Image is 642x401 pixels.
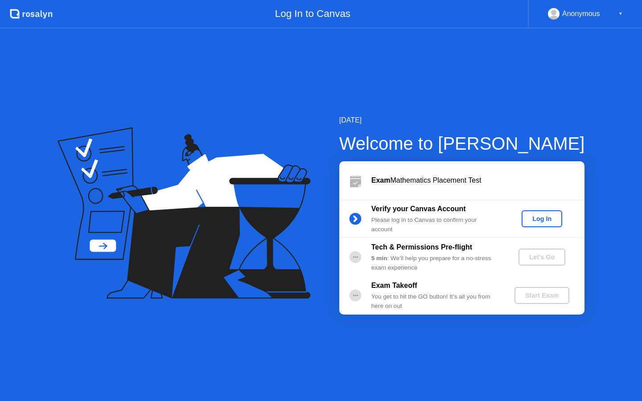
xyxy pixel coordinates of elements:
div: Start Exam [518,292,566,299]
b: 5 min [371,255,387,262]
div: Mathematics Placement Test [371,175,584,186]
div: You get to hit the GO button! It’s all you from here on out [371,292,500,311]
b: Verify your Canvas Account [371,205,466,213]
b: Exam Takeoff [371,282,417,289]
div: : We’ll help you prepare for a no-stress exam experience [371,254,500,272]
div: Please log in to Canvas to confirm your account [371,216,500,234]
b: Tech & Permissions Pre-flight [371,243,472,251]
button: Log In [522,210,562,227]
button: Start Exam [514,287,569,304]
div: Anonymous [562,8,600,20]
div: [DATE] [339,115,585,126]
button: Let's Go [519,249,565,266]
div: Log In [525,215,559,222]
div: Let's Go [522,254,562,261]
div: Welcome to [PERSON_NAME] [339,130,585,157]
div: ▼ [618,8,623,20]
b: Exam [371,176,391,184]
